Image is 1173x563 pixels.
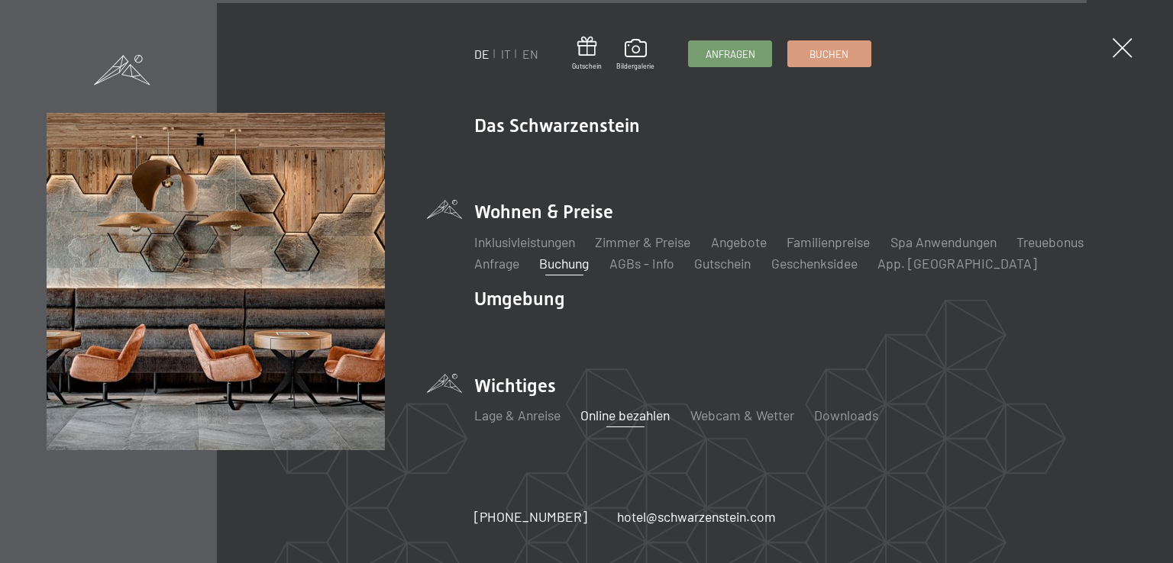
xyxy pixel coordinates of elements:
[474,507,587,526] a: [PHONE_NUMBER]
[474,407,561,423] a: Lage & Anreise
[474,508,587,525] span: [PHONE_NUMBER]
[539,255,589,272] a: Buchung
[47,113,384,450] img: Wellnesshotels - Bar - Spieltische - Kinderunterhaltung
[694,255,751,272] a: Gutschein
[690,407,794,423] a: Webcam & Wetter
[788,41,871,66] a: Buchen
[595,233,690,250] a: Zimmer & Preise
[474,47,490,61] a: DE
[1016,233,1084,250] a: Treuebonus
[572,37,602,71] a: Gutschein
[771,255,858,272] a: Geschenksidee
[617,507,776,526] a: hotel@schwarzenstein.com
[706,47,755,61] span: Anfragen
[890,233,997,250] a: Spa Anwendungen
[609,255,674,272] a: AGBs - Info
[689,41,771,66] a: Anfragen
[814,407,878,423] a: Downloads
[616,39,654,71] a: Bildergalerie
[522,47,538,61] a: EN
[809,47,848,61] span: Buchen
[580,407,670,423] a: Online bezahlen
[616,62,654,71] span: Bildergalerie
[877,255,1037,272] a: App. [GEOGRAPHIC_DATA]
[501,47,511,61] a: IT
[787,233,870,250] a: Familienpreise
[474,255,519,272] a: Anfrage
[474,233,575,250] a: Inklusivleistungen
[711,233,767,250] a: Angebote
[572,62,602,71] span: Gutschein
